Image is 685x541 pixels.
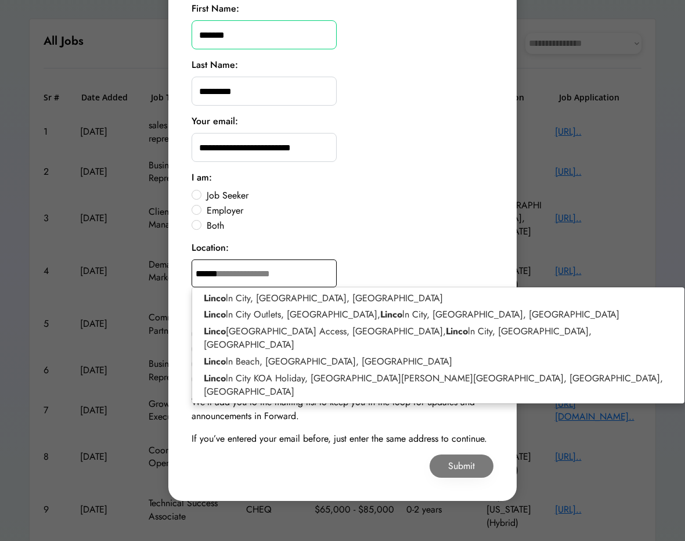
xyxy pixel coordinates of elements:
[203,191,493,200] label: Job Seeker
[203,206,493,215] label: Employer
[192,2,239,16] div: First Name:
[380,308,402,321] strong: Linco
[192,290,684,307] p: ln City, [GEOGRAPHIC_DATA], [GEOGRAPHIC_DATA]
[446,324,468,338] strong: Linco
[204,291,226,305] strong: Linco
[192,241,229,255] div: Location:
[430,455,493,478] button: Submit
[192,323,684,354] p: [GEOGRAPHIC_DATA] Access, [GEOGRAPHIC_DATA], ln City, [GEOGRAPHIC_DATA], [GEOGRAPHIC_DATA]
[204,308,226,321] strong: Linco
[204,355,226,368] strong: Linco
[192,395,493,423] div: We’ll add you to the mailing list to keep you in the loop for updates and announcements in Forward.
[192,171,212,185] div: I am:
[192,114,238,128] div: Your email:
[204,372,226,385] strong: Linco
[192,58,238,72] div: Last Name:
[192,432,487,446] div: If you’ve entered your email before, just enter the same address to continue.
[192,306,684,323] p: ln City Outlets, [GEOGRAPHIC_DATA], ln City, [GEOGRAPHIC_DATA], [GEOGRAPHIC_DATA]
[204,324,226,338] strong: Linco
[203,221,493,230] label: Both
[192,370,684,401] p: ln City KOA Holiday, [GEOGRAPHIC_DATA][PERSON_NAME][GEOGRAPHIC_DATA], [GEOGRAPHIC_DATA], [GEOGRAP...
[192,354,684,370] p: ln Beach, [GEOGRAPHIC_DATA], [GEOGRAPHIC_DATA]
